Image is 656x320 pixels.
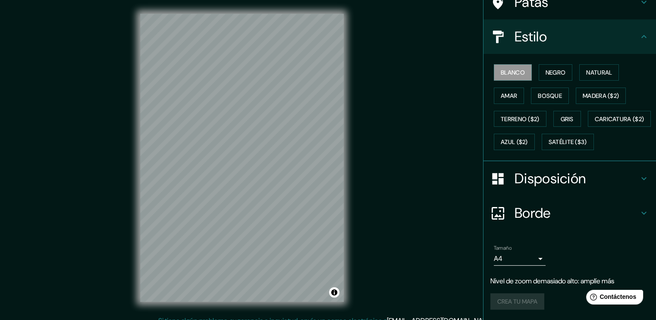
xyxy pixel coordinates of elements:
[494,134,535,150] button: Azul ($2)
[531,88,569,104] button: Bosque
[483,19,656,54] div: Estilo
[501,92,517,100] font: Amar
[494,254,502,263] font: A4
[140,14,344,302] canvas: Mapa
[329,287,339,298] button: Activar o desactivar atribución
[588,111,651,127] button: Caricatura ($2)
[515,169,586,188] font: Disposición
[542,134,594,150] button: Satélite ($3)
[561,115,574,123] font: Gris
[579,286,647,311] iframe: Lanzador de widgets de ayuda
[494,245,512,251] font: Tamaño
[583,92,619,100] font: Madera ($2)
[501,115,540,123] font: Terreno ($2)
[549,138,587,146] font: Satélite ($3)
[483,196,656,230] div: Borde
[576,88,626,104] button: Madera ($2)
[494,252,546,266] div: A4
[579,64,619,81] button: Natural
[494,111,546,127] button: Terreno ($2)
[483,161,656,196] div: Disposición
[515,204,551,222] font: Borde
[494,88,524,104] button: Amar
[490,276,614,285] font: Nivel de zoom demasiado alto: amplíe más
[515,28,547,46] font: Estilo
[553,111,581,127] button: Gris
[539,64,573,81] button: Negro
[595,115,644,123] font: Caricatura ($2)
[586,69,612,76] font: Natural
[546,69,566,76] font: Negro
[501,69,525,76] font: Blanco
[501,138,528,146] font: Azul ($2)
[538,92,562,100] font: Bosque
[494,64,532,81] button: Blanco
